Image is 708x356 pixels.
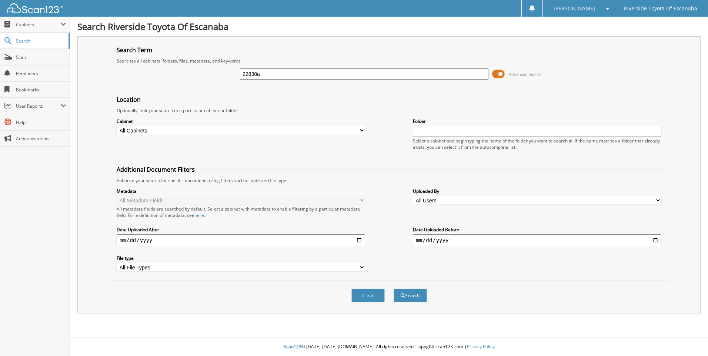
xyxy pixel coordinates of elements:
[16,21,61,28] span: Cabinets
[113,58,665,64] div: Searches all cabinets, folders, files, metadata, and keywords
[16,119,66,125] span: Help
[284,343,301,350] span: Scan123
[16,103,61,109] span: User Reports
[413,118,661,124] label: Folder
[671,320,708,356] iframe: Chat Widget
[117,188,365,194] label: Metadata
[7,3,63,13] img: scan123-logo-white.svg
[351,289,385,302] button: Clear
[624,6,697,11] span: Riverside Toyota Of Escanaba
[113,177,665,184] div: Enhance your search for specific documents using filters such as date and file type.
[117,226,365,233] label: Date Uploaded After
[113,165,198,174] legend: Additional Document Filters
[413,188,661,194] label: Uploaded By
[113,46,156,54] legend: Search Term
[77,20,701,33] h1: Search Riverside Toyota Of Escanaba
[16,54,66,60] span: Scan
[509,71,542,77] span: Advanced Search
[113,107,665,114] div: Optionally limit your search to a particular cabinet or folder
[117,255,365,261] label: File type
[117,118,365,124] label: Cabinet
[413,138,661,150] div: Select a cabinet and begin typing the name of the folder you want to search in. If the name match...
[394,289,427,302] button: Search
[194,212,204,218] a: here
[117,206,365,218] div: All metadata fields are searched by default. Select a cabinet with metadata to enable filtering b...
[16,135,66,142] span: Announcements
[70,338,708,356] div: © [DATE]-[DATE] [DOMAIN_NAME]. All rights reserved | appg04-scan123-com |
[413,226,661,233] label: Date Uploaded Before
[113,95,144,104] legend: Location
[467,343,495,350] a: Privacy Policy
[16,38,65,44] span: Search
[16,70,66,77] span: Reminders
[117,234,365,246] input: start
[413,234,661,246] input: end
[554,6,595,11] span: [PERSON_NAME]
[16,87,66,93] span: Bookmarks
